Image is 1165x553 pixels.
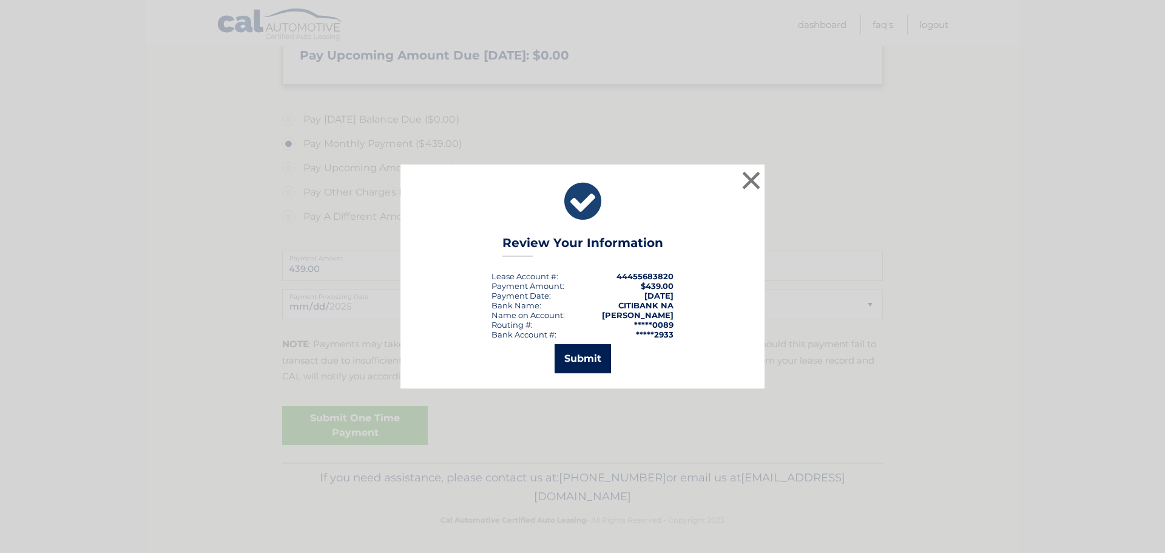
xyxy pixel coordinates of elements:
[491,291,549,300] span: Payment Date
[739,168,763,192] button: ×
[618,300,674,310] strong: CITIBANK NA
[641,281,674,291] span: $439.00
[491,271,558,281] div: Lease Account #:
[644,291,674,300] span: [DATE]
[491,330,556,339] div: Bank Account #:
[491,320,533,330] div: Routing #:
[491,281,564,291] div: Payment Amount:
[491,310,565,320] div: Name on Account:
[602,310,674,320] strong: [PERSON_NAME]
[616,271,674,281] strong: 44455683820
[502,236,663,257] h3: Review Your Information
[491,291,551,300] div: :
[555,344,611,373] button: Submit
[491,300,541,310] div: Bank Name:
